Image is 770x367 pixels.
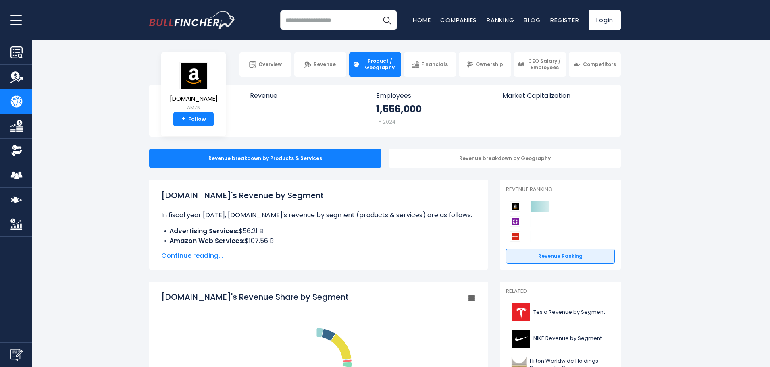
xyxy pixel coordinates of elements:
[524,16,541,24] a: Blog
[377,10,397,30] button: Search
[242,85,368,113] a: Revenue
[527,58,562,70] span: CEO Salary / Employees
[502,92,612,100] span: Market Capitalization
[376,92,485,100] span: Employees
[376,103,422,115] strong: 1,556,000
[506,249,615,264] a: Revenue Ranking
[149,11,236,29] img: bullfincher logo
[404,52,456,77] a: Financials
[487,16,514,24] a: Ranking
[506,186,615,193] p: Revenue Ranking
[169,62,218,112] a: [DOMAIN_NAME] AMZN
[349,52,401,77] a: Product / Geography
[250,92,360,100] span: Revenue
[258,61,282,68] span: Overview
[476,61,503,68] span: Ownership
[149,149,381,168] div: Revenue breakdown by Products & Services
[161,236,476,246] li: $107.56 B
[368,85,493,137] a: Employees 1,556,000 FY 2024
[514,52,566,77] a: CEO Salary / Employees
[314,61,336,68] span: Revenue
[239,52,291,77] a: Overview
[181,116,185,123] strong: +
[389,149,621,168] div: Revenue breakdown by Geography
[510,216,520,227] img: Wayfair competitors logo
[583,61,616,68] span: Competitors
[459,52,511,77] a: Ownership
[161,291,349,303] tspan: [DOMAIN_NAME]'s Revenue Share by Segment
[173,112,214,126] a: +Follow
[149,11,236,29] a: Go to homepage
[533,335,602,342] span: NIKE Revenue by Segment
[510,201,520,212] img: Amazon.com competitors logo
[376,118,395,125] small: FY 2024
[506,288,615,295] p: Related
[421,61,448,68] span: Financials
[161,226,476,236] li: $56.21 B
[506,328,615,350] a: NIKE Revenue by Segment
[511,330,531,348] img: NKE logo
[170,104,218,111] small: AMZN
[569,52,621,77] a: Competitors
[494,85,620,113] a: Market Capitalization
[510,231,520,242] img: AutoZone competitors logo
[511,303,531,321] img: TSLA logo
[550,16,579,24] a: Register
[506,301,615,323] a: Tesla Revenue by Segment
[161,210,476,220] p: In fiscal year [DATE], [DOMAIN_NAME]'s revenue by segment (products & services) are as follows:
[294,52,346,77] a: Revenue
[362,58,397,70] span: Product / Geography
[440,16,477,24] a: Companies
[10,145,23,157] img: Ownership
[413,16,431,24] a: Home
[161,251,476,261] span: Continue reading...
[169,236,245,245] b: Amazon Web Services:
[589,10,621,30] a: Login
[169,226,239,236] b: Advertising Services:
[533,309,605,316] span: Tesla Revenue by Segment
[161,189,476,201] h1: [DOMAIN_NAME]'s Revenue by Segment
[170,95,218,102] span: [DOMAIN_NAME]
